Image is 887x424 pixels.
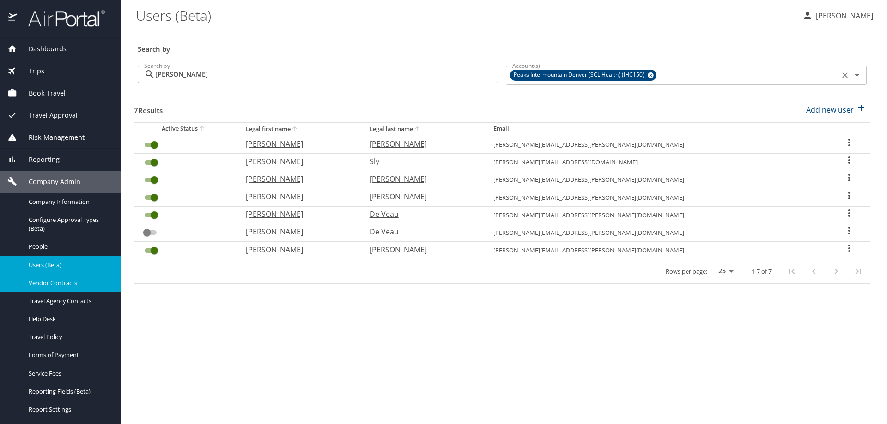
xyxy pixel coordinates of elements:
span: People [29,242,110,251]
p: [PERSON_NAME] [246,138,351,149]
p: [PERSON_NAME] [246,156,351,167]
input: Search by name or email [155,66,498,83]
th: Active Status [134,122,238,136]
img: airportal-logo.png [18,9,105,27]
th: Email [486,122,828,136]
span: Reporting Fields (Beta) [29,387,110,396]
p: Sly [370,156,475,167]
p: [PERSON_NAME] [246,226,351,237]
span: Reporting [17,155,60,165]
th: Legal last name [362,122,486,136]
span: Peaks Intermountain Denver (SCL Health) (IHC150) [510,70,650,80]
td: [PERSON_NAME][EMAIL_ADDRESS][PERSON_NAME][DOMAIN_NAME] [486,136,828,153]
p: [PERSON_NAME] [246,209,351,220]
td: [PERSON_NAME][EMAIL_ADDRESS][DOMAIN_NAME] [486,154,828,171]
p: Add new user [806,104,854,115]
td: [PERSON_NAME][EMAIL_ADDRESS][PERSON_NAME][DOMAIN_NAME] [486,206,828,224]
button: sort [291,125,300,134]
select: rows per page [711,264,737,278]
span: Report Settings [29,405,110,414]
p: Rows per page: [666,269,707,275]
p: [PERSON_NAME] [370,138,475,149]
span: Travel Approval [17,110,78,120]
span: Company Admin [17,177,80,187]
button: sort [413,125,422,134]
h3: Search by [138,38,867,54]
h3: 7 Results [134,100,163,116]
td: [PERSON_NAME][EMAIL_ADDRESS][PERSON_NAME][DOMAIN_NAME] [486,171,828,189]
p: 1-7 of 7 [752,269,772,275]
p: [PERSON_NAME] [246,173,351,185]
span: Help Desk [29,315,110,323]
button: sort [198,125,207,133]
button: [PERSON_NAME] [798,7,877,24]
h1: Users (Beta) [136,1,795,30]
span: Users (Beta) [29,261,110,269]
p: [PERSON_NAME] [246,244,351,255]
button: Clear [838,69,851,82]
span: Risk Management [17,132,85,143]
td: [PERSON_NAME][EMAIL_ADDRESS][PERSON_NAME][DOMAIN_NAME] [486,189,828,206]
p: [PERSON_NAME] [246,191,351,202]
span: Trips [17,66,44,76]
span: Forms of Payment [29,351,110,359]
table: User Search Table [134,122,870,284]
td: [PERSON_NAME][EMAIL_ADDRESS][PERSON_NAME][DOMAIN_NAME] [486,242,828,259]
p: [PERSON_NAME] [370,191,475,202]
span: Configure Approval Types (Beta) [29,215,110,233]
span: Book Travel [17,88,66,98]
span: Travel Agency Contacts [29,297,110,305]
p: De Veau [370,226,475,237]
p: [PERSON_NAME] [813,10,873,21]
p: [PERSON_NAME] [370,173,475,185]
p: [PERSON_NAME] [370,244,475,255]
span: Travel Policy [29,333,110,341]
button: Open [851,69,863,82]
span: Vendor Contracts [29,279,110,287]
span: Company Information [29,197,110,206]
div: Peaks Intermountain Denver (SCL Health) (IHC150) [510,70,656,81]
span: Service Fees [29,369,110,378]
th: Legal first name [238,122,362,136]
img: icon-airportal.png [8,9,18,27]
td: [PERSON_NAME][EMAIL_ADDRESS][PERSON_NAME][DOMAIN_NAME] [486,224,828,241]
span: Dashboards [17,44,67,54]
button: Add new user [802,100,870,120]
p: De Veau [370,209,475,220]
